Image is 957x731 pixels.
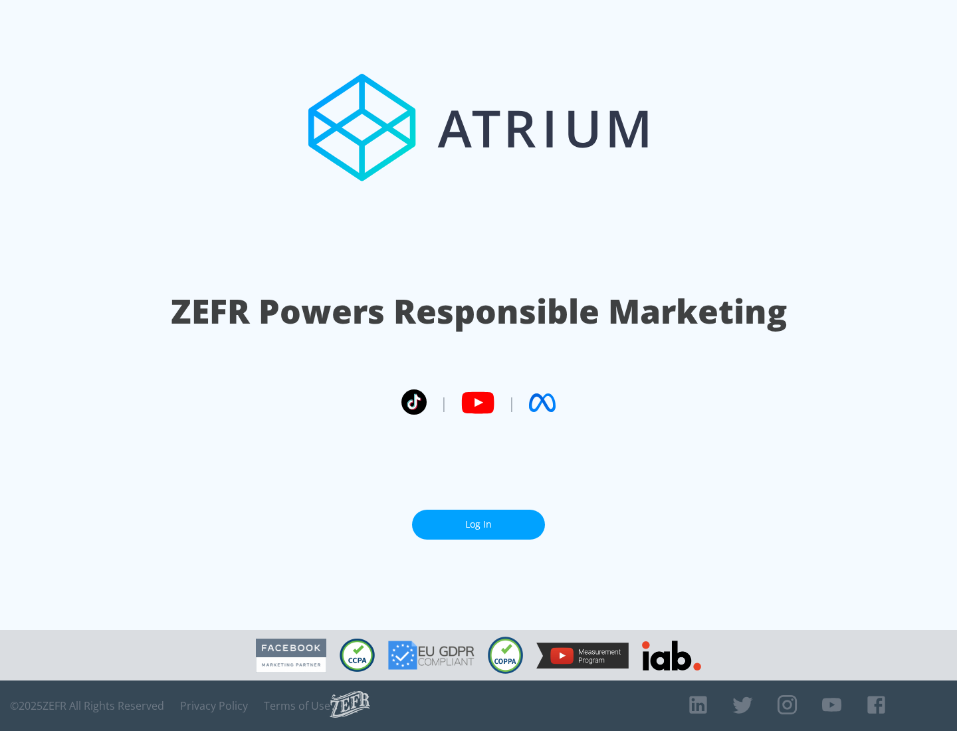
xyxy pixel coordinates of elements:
img: IAB [642,641,701,671]
span: | [508,393,516,413]
a: Privacy Policy [180,699,248,712]
a: Terms of Use [264,699,330,712]
img: GDPR Compliant [388,641,475,670]
img: COPPA Compliant [488,637,523,674]
a: Log In [412,510,545,540]
img: CCPA Compliant [340,639,375,672]
span: | [440,393,448,413]
img: YouTube Measurement Program [536,643,629,669]
span: © 2025 ZEFR All Rights Reserved [10,699,164,712]
img: Facebook Marketing Partner [256,639,326,673]
h1: ZEFR Powers Responsible Marketing [171,288,787,334]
